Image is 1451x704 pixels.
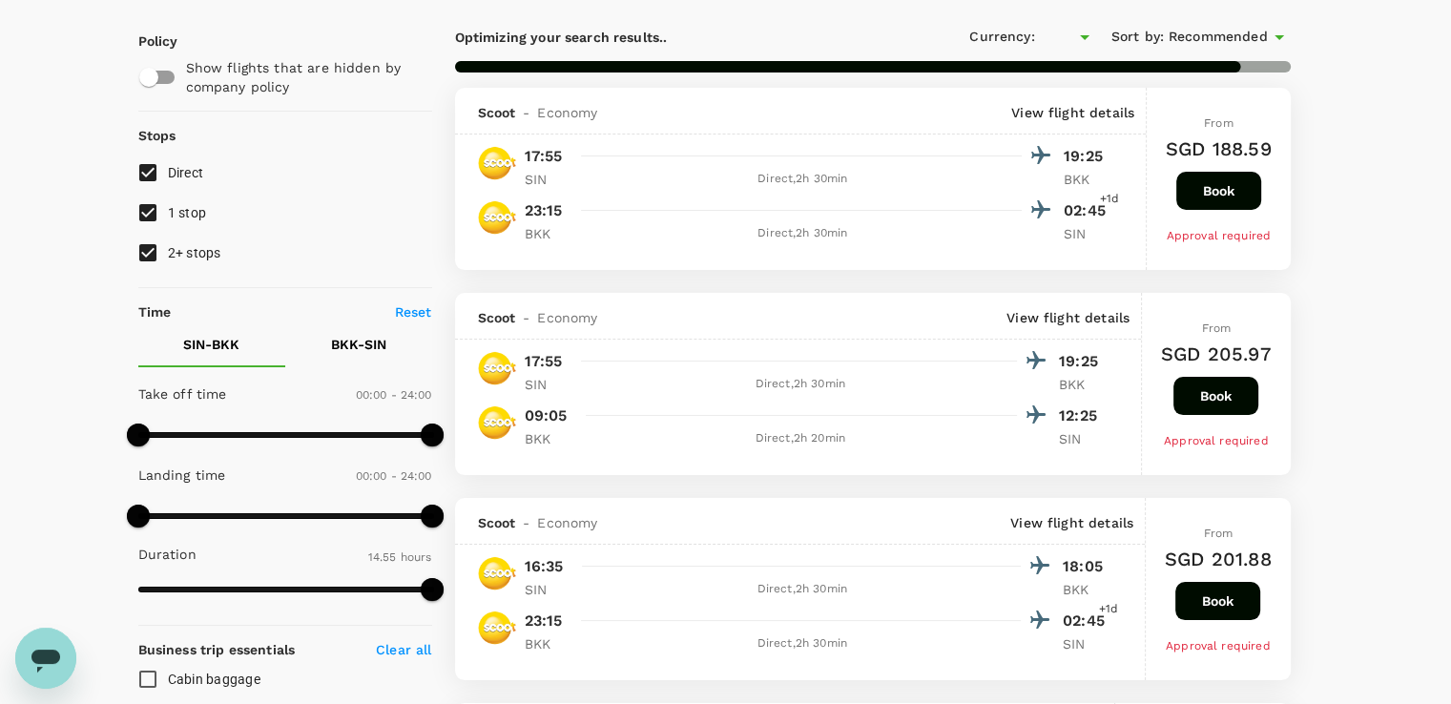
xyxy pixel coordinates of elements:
[584,224,1023,243] div: Direct , 2h 30min
[478,103,516,122] span: Scoot
[525,224,572,243] p: BKK
[525,170,572,189] p: SIN
[1166,229,1271,242] span: Approval required
[525,555,564,578] p: 16:35
[537,513,597,532] span: Economy
[1064,145,1111,168] p: 19:25
[331,335,386,354] p: BKK - SIN
[1100,190,1119,209] span: +1d
[1175,582,1260,620] button: Book
[515,103,537,122] span: -
[376,640,431,659] p: Clear all
[138,31,155,51] p: Policy
[1063,580,1110,599] p: BKK
[1063,634,1110,653] p: SIN
[1059,375,1107,394] p: BKK
[537,103,597,122] span: Economy
[1204,116,1233,130] span: From
[168,205,207,220] span: 1 stop
[1059,429,1107,448] p: SIN
[15,628,76,689] iframe: Button to launch messaging window
[168,165,204,180] span: Direct
[584,429,1018,448] div: Direct , 2h 20min
[1064,199,1111,222] p: 02:45
[1064,170,1111,189] p: BKK
[1164,434,1269,447] span: Approval required
[168,672,260,687] span: Cabin baggage
[584,634,1022,653] div: Direct , 2h 30min
[183,335,239,354] p: SIN - BKK
[525,404,568,427] p: 09:05
[356,469,432,483] span: 00:00 - 24:00
[1071,24,1098,51] button: Open
[1010,513,1133,532] p: View flight details
[1064,224,1111,243] p: SIN
[1006,308,1130,327] p: View flight details
[138,642,296,657] strong: Business trip essentials
[1161,339,1272,369] h6: SGD 205.97
[525,145,563,168] p: 17:55
[525,350,563,373] p: 17:55
[478,198,516,237] img: TR
[478,144,516,182] img: TR
[515,513,537,532] span: -
[584,375,1018,394] div: Direct , 2h 30min
[138,128,176,143] strong: Stops
[138,302,172,321] p: Time
[1201,321,1231,335] span: From
[1111,27,1164,48] span: Sort by :
[1099,600,1118,619] span: +1d
[525,375,572,394] p: SIN
[356,388,432,402] span: 00:00 - 24:00
[478,404,516,442] img: TR
[1169,27,1268,48] span: Recommended
[1059,350,1107,373] p: 19:25
[525,199,563,222] p: 23:15
[1176,172,1261,210] button: Book
[1063,555,1110,578] p: 18:05
[1173,377,1258,415] button: Book
[584,170,1023,189] div: Direct , 2h 30min
[515,308,537,327] span: -
[1165,544,1272,574] h6: SGD 201.88
[525,634,572,653] p: BKK
[186,58,419,96] p: Show flights that are hidden by company policy
[478,349,516,387] img: TR
[478,609,516,647] img: TR
[525,429,572,448] p: BKK
[368,550,432,564] span: 14.55 hours
[138,466,226,485] p: Landing time
[525,580,572,599] p: SIN
[1166,639,1271,652] span: Approval required
[1063,610,1110,632] p: 02:45
[537,308,597,327] span: Economy
[138,545,197,564] p: Duration
[478,308,516,327] span: Scoot
[584,580,1022,599] div: Direct , 2h 30min
[395,302,432,321] p: Reset
[478,554,516,592] img: TR
[525,610,563,632] p: 23:15
[138,384,227,404] p: Take off time
[1203,527,1233,540] span: From
[168,245,221,260] span: 2+ stops
[478,513,516,532] span: Scoot
[455,28,873,47] p: Optimizing your search results..
[1166,134,1272,164] h6: SGD 188.59
[1011,103,1134,122] p: View flight details
[1059,404,1107,427] p: 12:25
[969,27,1034,48] span: Currency :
